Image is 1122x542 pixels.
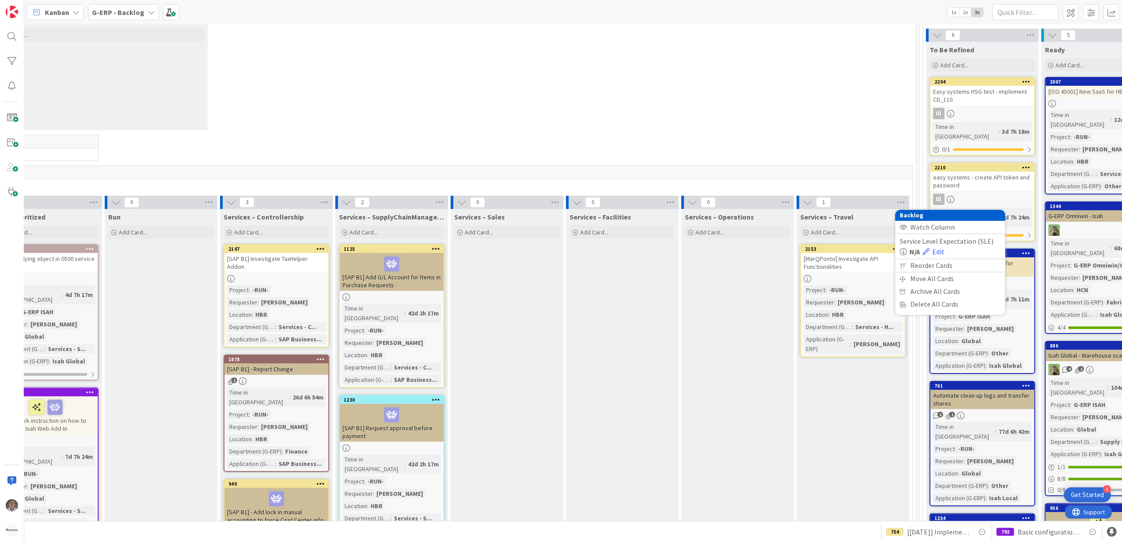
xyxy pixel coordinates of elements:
[895,221,1005,234] div: Watch Column
[1048,169,1096,179] div: Department (G-ERP)
[340,253,444,291] div: [SAP B1] Add G/L Account for Items in Purchase Requests
[695,228,724,236] span: Add Card...
[1103,297,1104,307] span: :
[1048,224,1060,236] img: TT
[234,228,262,236] span: Add Card...
[931,172,1034,191] div: easy systems - create API token and password
[1079,144,1080,154] span: :
[948,8,960,17] span: 1x
[825,285,827,295] span: :
[828,310,830,319] span: :
[342,375,390,385] div: Application (G-ERP)
[224,480,328,526] div: 940[SAP B1] - Add lock in manual accounting to force Cost Center info
[227,322,275,332] div: Department (G-ERP)
[470,197,485,208] span: 0
[960,8,971,17] span: 2x
[342,338,373,348] div: Requester
[997,427,1032,436] div: 77d 6h 42m
[1056,61,1084,69] span: Add Card...
[253,434,269,444] div: HBR
[1096,310,1098,319] span: :
[933,456,964,466] div: Requester
[373,338,374,348] span: :
[6,6,18,18] img: Visit kanbanzone.com
[1057,323,1066,332] span: 4 / 4
[1048,285,1073,295] div: Location
[406,459,441,469] div: 42d 2h 17m
[339,212,445,221] span: Services – SupplyChainManagement
[931,144,1034,155] div: 0/1
[959,336,983,346] div: Global
[931,86,1034,105] div: Easy systems HSG test - implement CD_110
[923,246,945,257] a: Edit
[998,127,1000,136] span: :
[805,246,905,252] div: 2153
[955,444,956,454] span: :
[851,339,902,349] div: [PERSON_NAME]
[1073,157,1074,166] span: :
[1048,110,1111,129] div: Time in [GEOGRAPHIC_DATA]
[344,246,444,252] div: 1125
[1107,383,1109,392] span: :
[933,469,958,478] div: Location
[1067,366,1072,372] span: 4
[1070,260,1071,270] span: :
[1101,181,1102,191] span: :
[275,459,276,469] span: :
[895,259,1005,272] div: Reorder Cards
[49,356,50,366] span: :
[224,253,328,272] div: [SAP B1] Investigate TaxHelper Addon
[18,1,40,12] span: Support
[340,396,444,404] div: 1230
[342,454,405,474] div: Time in [GEOGRAPHIC_DATA]
[1103,485,1111,493] div: 4
[993,4,1059,20] input: Quick Filter...
[804,322,852,332] div: Department (G-ERP)
[1000,127,1032,136] div: 3d 7h 18m
[853,322,896,332] div: Services - H...
[958,469,959,478] span: :
[800,212,853,221] span: Services – Travel
[850,339,851,349] span: :
[227,334,275,344] div: Application (G-ERP)
[62,290,63,300] span: :
[227,297,258,307] div: Requester
[1111,115,1112,125] span: :
[92,8,144,17] b: G-ERP - Backlog
[1048,181,1101,191] div: Application (G-ERP)
[933,122,998,141] div: Time in [GEOGRAPHIC_DATA]
[252,310,253,319] span: :
[989,348,1011,358] div: Other
[22,332,46,341] div: Global
[392,375,439,385] div: SAP Business...
[900,236,1001,246] div: Service Level Expectation (SLE)
[19,307,55,317] div: G-ERP ISAH
[355,197,370,208] span: 2
[931,78,1034,105] div: 2204Easy systems HSG test - implement CD_110
[454,212,505,221] span: Services – Sales
[119,228,147,236] span: Add Card...
[933,361,986,370] div: Application (G-ERP)
[956,444,977,454] div: -RUN-
[1048,310,1096,319] div: Application (G-ERP)
[930,45,974,54] span: To Be Refined
[63,290,95,300] div: 4d 7h 17m
[224,245,328,272] div: 2147[SAP B1] Investigate TaxHelper Addon
[124,197,139,208] span: 0
[1096,169,1098,179] span: :
[685,212,754,221] span: Services – Operations
[1074,285,1090,295] div: HCN
[19,469,40,479] div: -RUN-
[342,476,364,486] div: Project
[987,361,1024,370] div: Isah Global
[585,197,600,208] span: 0
[1048,297,1103,307] div: Department (G-ERP)
[1078,366,1084,372] span: 1
[804,297,834,307] div: Requester
[1096,437,1098,447] span: :
[224,212,304,221] span: Services – Controllership
[816,197,831,208] span: 1
[291,392,326,402] div: 26d 6h 54m
[227,410,249,419] div: Project
[282,447,283,456] span: :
